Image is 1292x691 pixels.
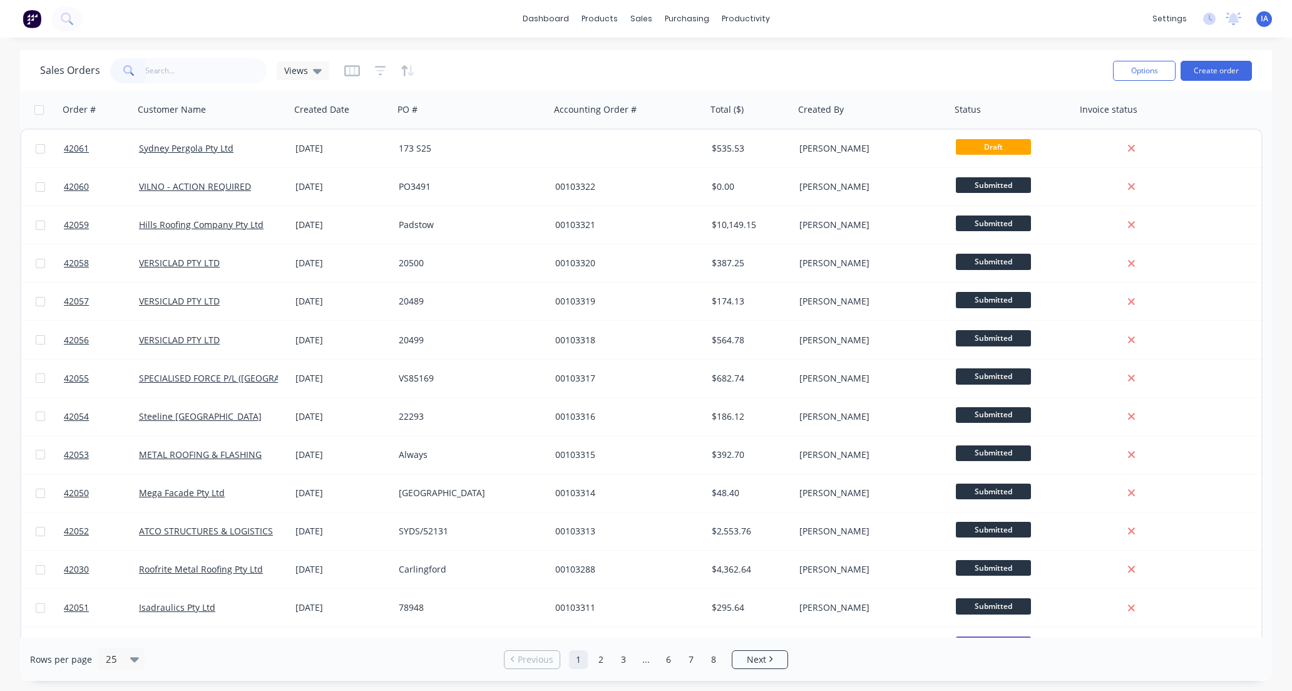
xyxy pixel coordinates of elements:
[799,219,938,231] div: [PERSON_NAME]
[139,525,273,537] a: ATCO STRUCTURES & LOGISTICS
[64,398,139,435] a: 42054
[710,103,744,116] div: Total ($)
[399,487,538,499] div: [GEOGRAPHIC_DATA]
[64,525,89,538] span: 42052
[64,321,139,359] a: 42056
[295,257,389,269] div: [DATE]
[399,180,538,193] div: PO3491
[139,142,233,154] a: Sydney Pergola Pty Ltd
[712,372,786,385] div: $682.74
[955,103,981,116] div: Status
[555,601,694,614] div: 00103311
[139,219,264,231] a: Hills Roofing Company Pty Ltd
[712,563,786,576] div: $4,362.64
[799,372,938,385] div: [PERSON_NAME]
[956,254,1031,269] span: Submitted
[799,601,938,614] div: [PERSON_NAME]
[295,449,389,461] div: [DATE]
[555,295,694,308] div: 00103319
[399,449,538,461] div: Always
[516,9,575,28] a: dashboard
[956,368,1031,384] span: Submitted
[40,65,100,76] h1: Sales Orders
[64,130,139,167] a: 42061
[1113,61,1176,81] button: Options
[399,219,538,231] div: Padstow
[399,410,538,423] div: 22293
[799,449,938,461] div: [PERSON_NAME]
[799,487,938,499] div: [PERSON_NAME]
[555,257,694,269] div: 00103320
[712,449,786,461] div: $392.70
[555,334,694,346] div: 00103318
[64,551,139,588] a: 42030
[712,295,786,308] div: $174.13
[1181,61,1252,81] button: Create order
[295,180,389,193] div: [DATE]
[799,334,938,346] div: [PERSON_NAME]
[139,372,330,384] a: SPECIALISED FORCE P/L ([GEOGRAPHIC_DATA])
[799,525,938,538] div: [PERSON_NAME]
[712,487,786,499] div: $48.40
[139,487,225,499] a: Mega Facade Pty Ltd
[712,334,786,346] div: $564.78
[64,601,89,614] span: 42051
[139,295,220,307] a: VERSICLAD PTY LTD
[592,650,610,669] a: Page 2
[64,283,139,320] a: 42057
[145,58,267,83] input: Search...
[956,177,1031,193] span: Submitted
[64,257,89,269] span: 42058
[569,650,588,669] a: Page 1 is your current page
[139,410,262,422] a: Steeline [GEOGRAPHIC_DATA]
[747,653,766,666] span: Next
[64,219,89,231] span: 42059
[399,257,538,269] div: 20500
[63,103,96,116] div: Order #
[64,410,89,423] span: 42054
[799,180,938,193] div: [PERSON_NAME]
[499,650,793,669] ul: Pagination
[64,142,89,155] span: 42061
[555,410,694,423] div: 00103316
[704,650,723,669] a: Page 8
[399,142,538,155] div: 173 S25
[64,512,139,550] a: 42052
[712,142,786,155] div: $535.53
[139,563,263,575] a: Roofrite Metal Roofing Pty Ltd
[64,180,89,193] span: 42060
[614,650,633,669] a: Page 3
[956,292,1031,308] span: Submitted
[712,410,786,423] div: $186.12
[505,653,560,666] a: Previous page
[956,484,1031,499] span: Submitted
[1261,13,1268,24] span: IA
[624,9,659,28] div: sales
[799,295,938,308] div: [PERSON_NAME]
[554,103,637,116] div: Accounting Order #
[295,487,389,499] div: [DATE]
[799,563,938,576] div: [PERSON_NAME]
[295,525,389,538] div: [DATE]
[64,206,139,244] a: 42059
[64,627,139,665] a: 42047
[799,410,938,423] div: [PERSON_NAME]
[712,180,786,193] div: $0.00
[294,103,349,116] div: Created Date
[956,560,1031,576] span: Submitted
[397,103,418,116] div: PO #
[1146,9,1193,28] div: settings
[295,334,389,346] div: [DATE]
[295,563,389,576] div: [DATE]
[64,244,139,282] a: 42058
[295,295,389,308] div: [DATE]
[575,9,624,28] div: products
[399,601,538,614] div: 78948
[64,487,89,499] span: 42050
[956,139,1031,155] span: Draft
[139,257,220,269] a: VERSICLAD PTY LTD
[284,64,308,77] span: Views
[295,219,389,231] div: [DATE]
[555,449,694,461] div: 00103315
[64,372,89,385] span: 42055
